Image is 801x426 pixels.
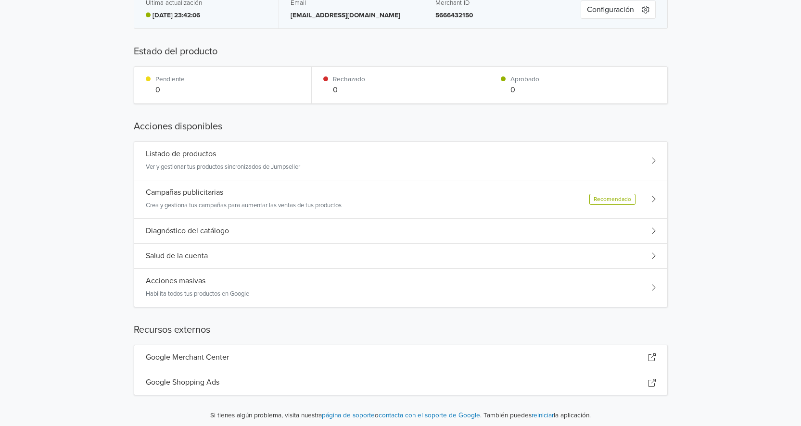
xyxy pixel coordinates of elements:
div: Google Merchant Center [134,345,667,370]
h5: Acciones disponibles [134,119,668,134]
h5: Google Merchant Center [146,353,229,362]
p: 0 [155,84,185,96]
div: Recomendado [589,194,636,205]
p: Ver y gestionar tus productos sincronizados de Jumpseller [146,163,300,172]
p: Aprobado [510,75,539,84]
p: [EMAIL_ADDRESS][DOMAIN_NAME] [291,11,412,20]
h5: Listado de productos [146,150,216,159]
h5: Estado del producto [134,44,668,59]
a: reiniciar [532,412,554,419]
button: Configuración [581,0,656,19]
p: Habilita todos tus productos en Google [146,289,249,299]
div: Aprobado0 [489,67,667,103]
div: Rechazado0 [312,67,489,103]
span: Si tienes algún problema, visita nuestra o . También puedes la aplicación. [145,411,656,420]
div: Salud de la cuenta [134,244,667,269]
h5: Google Shopping Ads [146,378,219,387]
p: 5666432150 [435,11,557,20]
h5: Recursos externos [134,323,668,337]
p: Crea y gestiona tus campañas para aumentar las ventas de tus productos [146,201,342,211]
div: Listado de productosVer y gestionar tus productos sincronizados de Jumpseller [134,142,667,180]
a: página de soporte [322,412,375,419]
div: Pendiente0 [134,67,312,103]
h5: Salud de la cuenta [146,251,208,261]
p: [DATE] 23:42:06 [153,11,200,20]
p: Rechazado [333,75,365,84]
h5: Campañas publicitarias [146,188,223,197]
a: contacta con el soporte de Google [379,412,480,419]
h5: Diagnóstico del catálogo [146,226,229,236]
p: 0 [333,84,365,96]
div: Campañas publicitariasCrea y gestiona tus campañas para aumentar las ventas de tus productosRecom... [134,180,667,219]
div: Diagnóstico del catálogo [134,219,667,244]
div: Acciones masivasHabilita todos tus productos en Google [134,269,667,307]
h5: Acciones masivas [146,276,205,286]
p: 0 [510,84,539,96]
p: Pendiente [155,75,185,84]
div: Google Shopping Ads [134,370,667,395]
